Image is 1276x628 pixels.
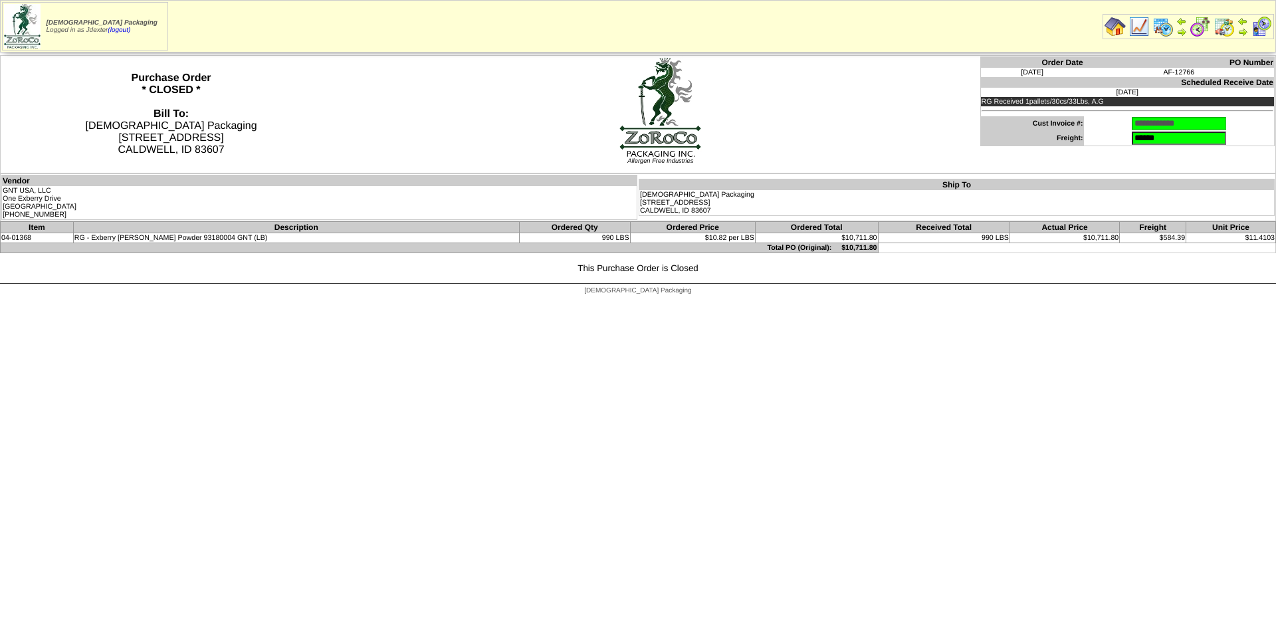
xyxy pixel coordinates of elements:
th: Ordered Qty [519,222,630,233]
img: home.gif [1105,16,1126,37]
img: logoBig.jpg [619,56,702,157]
th: Purchase Order * CLOSED * [1,56,342,173]
span: Logged in as Jdexter [47,19,158,34]
img: calendarinout.gif [1214,16,1235,37]
td: RG Received 1pallets/30cs/33Lbs, A.G [980,97,1274,106]
th: PO Number [1084,57,1275,68]
td: [DEMOGRAPHIC_DATA] Packaging [STREET_ADDRESS] CALDWELL, ID 83607 [639,190,1275,216]
td: $10,711.80 [755,233,878,243]
th: Ordered Price [630,222,755,233]
th: Description [73,222,519,233]
img: line_graph.gif [1128,16,1150,37]
td: GNT USA, LLC One Exberry Drive [GEOGRAPHIC_DATA] [PHONE_NUMBER] [2,186,637,220]
th: Unit Price [1186,222,1276,233]
td: 990 LBS [878,233,1010,243]
img: calendarblend.gif [1190,16,1211,37]
img: arrowleft.gif [1176,16,1187,27]
img: arrowright.gif [1176,27,1187,37]
td: $10.82 per LBS [630,233,755,243]
td: 990 LBS [519,233,630,243]
td: $11.4103 [1186,233,1276,243]
th: Ship To [639,179,1275,191]
td: Cust Invoice #: [980,116,1083,131]
td: $10,711.80 [1010,233,1119,243]
td: AF-12766 [1084,68,1275,77]
img: zoroco-logo-small.webp [4,4,41,49]
td: 04-01368 [1,233,74,243]
a: (logout) [108,27,130,34]
img: arrowleft.gif [1237,16,1248,27]
span: [DEMOGRAPHIC_DATA] Packaging [47,19,158,27]
td: [DATE] [980,88,1274,97]
th: Ordered Total [755,222,878,233]
img: calendarcustomer.gif [1251,16,1272,37]
td: RG - Exberry [PERSON_NAME] Powder 93180004 GNT (LB) [73,233,519,243]
strong: Bill To: [154,108,189,120]
th: Item [1,222,74,233]
img: arrowright.gif [1237,27,1248,37]
span: Allergen Free Industries [627,157,693,164]
th: Scheduled Receive Date [980,77,1274,88]
th: Vendor [2,175,637,187]
td: $584.39 [1120,233,1186,243]
td: [DATE] [980,68,1083,77]
span: [DEMOGRAPHIC_DATA] Packaging [STREET_ADDRESS] CALDWELL, ID 83607 [85,108,257,156]
td: Freight: [980,131,1083,146]
th: Actual Price [1010,222,1119,233]
th: Freight [1120,222,1186,233]
th: Order Date [980,57,1083,68]
img: calendarprod.gif [1152,16,1174,37]
td: Total PO (Original): $10,711.80 [1,243,879,253]
span: [DEMOGRAPHIC_DATA] Packaging [584,287,691,294]
th: Received Total [878,222,1010,233]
